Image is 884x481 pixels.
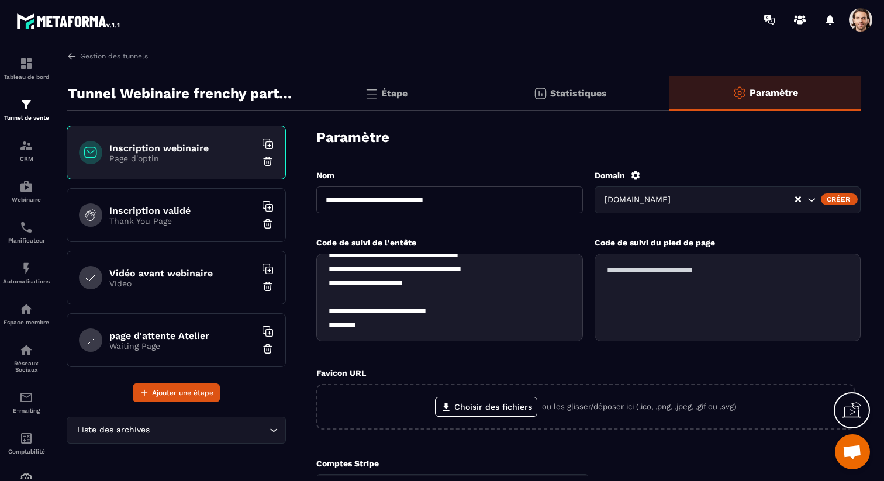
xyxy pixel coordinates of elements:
[262,218,274,230] img: trash
[3,448,50,455] p: Comptabilité
[3,212,50,252] a: schedulerschedulerPlanificateur
[19,390,33,404] img: email
[109,268,255,279] h6: Vidéo avant webinaire
[19,98,33,112] img: formation
[3,319,50,326] p: Espace membre
[109,330,255,341] h6: page d'attente Atelier
[316,129,389,146] h3: Paramètre
[19,139,33,153] img: formation
[109,154,255,163] p: Page d'optin
[316,238,416,247] label: Code de suivi de l'entête
[733,86,747,100] img: setting-o.ffaa8168.svg
[316,459,589,468] p: Comptes Stripe
[3,407,50,414] p: E-mailing
[19,179,33,193] img: automations
[109,279,255,288] p: Video
[68,82,293,105] p: Tunnel Webinaire frenchy partners
[67,51,148,61] a: Gestion des tunnels
[109,216,255,226] p: Thank You Page
[133,383,220,402] button: Ajouter une étape
[3,89,50,130] a: formationformationTunnel de vente
[3,278,50,285] p: Automatisations
[19,431,33,445] img: accountant
[3,74,50,80] p: Tableau de bord
[3,360,50,373] p: Réseaux Sociaux
[3,237,50,244] p: Planificateur
[67,417,286,444] div: Search for option
[3,130,50,171] a: formationformationCRM
[109,143,255,154] h6: Inscription webinaire
[262,343,274,355] img: trash
[602,193,674,206] span: [DOMAIN_NAME]
[16,11,122,32] img: logo
[3,155,50,162] p: CRM
[19,261,33,275] img: automations
[3,196,50,203] p: Webinaire
[595,238,715,247] label: Code de suivi du pied de page
[595,186,861,213] div: Search for option
[316,171,334,180] label: Nom
[19,302,33,316] img: automations
[3,423,50,463] a: accountantaccountantComptabilité
[152,424,267,437] input: Search for option
[19,343,33,357] img: social-network
[381,88,408,99] p: Étape
[3,293,50,334] a: automationsautomationsEspace membre
[262,155,274,167] img: trash
[835,434,870,469] a: Ouvrir le chat
[109,205,255,216] h6: Inscription validé
[435,397,537,417] label: Choisir des fichiers
[821,193,858,205] div: Créer
[3,115,50,121] p: Tunnel de vente
[364,86,378,101] img: bars.0d591741.svg
[19,57,33,71] img: formation
[74,424,152,437] span: Liste des archives
[3,171,50,212] a: automationsautomationsWebinaire
[3,48,50,89] a: formationformationTableau de bord
[109,341,255,351] p: Waiting Page
[262,281,274,292] img: trash
[533,86,547,101] img: stats.20deebd0.svg
[674,193,795,206] input: Search for option
[750,87,798,98] p: Paramètre
[542,402,737,412] p: ou les glisser/déposer ici (.ico, .png, .jpeg, .gif ou .svg)
[595,171,625,180] label: Domain
[67,51,77,61] img: arrow
[3,334,50,382] a: social-networksocial-networkRéseaux Sociaux
[3,252,50,293] a: automationsautomationsAutomatisations
[795,195,801,204] button: Clear Selected
[19,220,33,234] img: scheduler
[316,368,366,378] label: Favicon URL
[550,88,607,99] p: Statistiques
[152,387,213,399] span: Ajouter une étape
[3,382,50,423] a: emailemailE-mailing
